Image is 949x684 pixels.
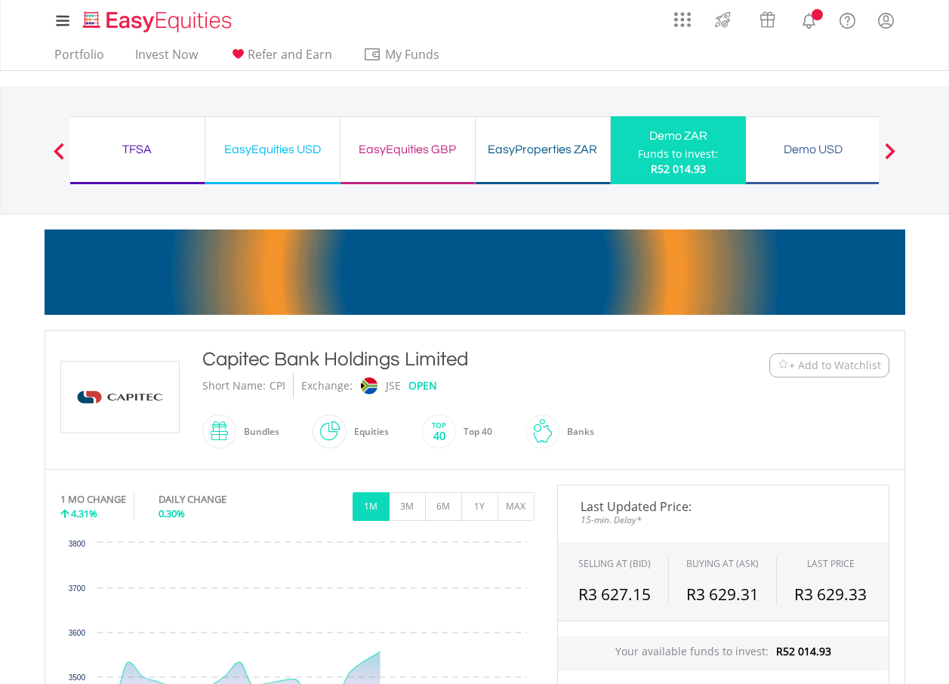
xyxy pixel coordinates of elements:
[202,373,266,399] div: Short Name:
[559,414,594,450] div: Banks
[63,362,177,433] img: EQU.ZA.CPI.png
[408,373,437,399] div: OPEN
[755,8,780,32] img: vouchers-v2.svg
[875,150,905,165] button: Next
[790,4,828,34] a: Notifications
[794,584,867,605] span: R3 629.33
[807,557,855,570] div: LAST PRICE
[558,636,889,670] div: Your available funds to invest:
[485,139,601,160] div: EasyProperties ZAR
[202,346,676,373] div: Capitec Bank Holdings Limited
[769,353,889,377] button: Watchlist + Add to Watchlist
[223,47,338,70] a: Refer and Earn
[360,377,377,394] img: jse.png
[347,414,389,450] div: Equities
[745,4,790,32] a: Vouchers
[353,492,390,521] button: 1M
[48,47,110,70] a: Portfolio
[710,8,735,32] img: thrive-v2.svg
[71,507,97,520] span: 4.31%
[569,501,877,513] span: Last Updated Price:
[44,150,74,165] button: Previous
[270,373,285,399] div: CPI
[80,9,238,34] img: EasyEquities_Logo.png
[68,540,85,548] text: 3800
[45,230,905,315] img: EasyMortage Promotion Banner
[77,4,238,34] a: Home page
[828,4,867,34] a: FAQ's and Support
[686,584,759,605] span: R3 629.31
[159,507,185,520] span: 0.30%
[363,45,462,64] span: My Funds
[664,4,701,28] a: AppsGrid
[68,584,85,593] text: 3700
[389,492,426,521] button: 3M
[498,492,535,521] button: MAX
[60,492,126,507] div: 1 MO CHANGE
[674,11,691,28] img: grid-menu-icon.svg
[686,557,759,570] span: BUYING AT (ASK)
[578,584,651,605] span: R3 627.15
[461,492,498,521] button: 1Y
[129,47,204,70] a: Invest Now
[755,139,871,160] div: Demo USD
[789,358,881,373] span: + Add to Watchlist
[214,139,331,160] div: EasyEquities USD
[638,146,718,162] div: Funds to invest:
[248,46,332,63] span: Refer and Earn
[79,139,196,160] div: TFSA
[68,629,85,637] text: 3600
[425,492,462,521] button: 6M
[778,359,789,371] img: Watchlist
[159,492,277,507] div: DAILY CHANGE
[867,4,905,37] a: My Profile
[776,644,831,658] span: R52 014.93
[68,673,85,682] text: 3500
[569,513,877,527] span: 15-min. Delay*
[301,373,353,399] div: Exchange:
[620,125,737,146] div: Demo ZAR
[236,414,279,450] div: Bundles
[651,162,706,176] span: R52 014.93
[456,414,492,450] div: Top 40
[350,139,466,160] div: EasyEquities GBP
[578,557,651,570] div: SELLING AT (BID)
[386,373,401,399] div: JSE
